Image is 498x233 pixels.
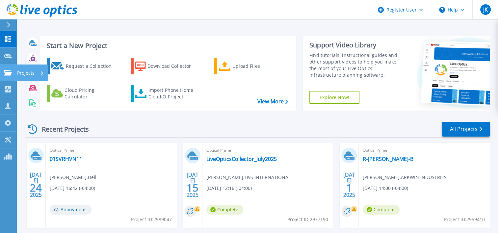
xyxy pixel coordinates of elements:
a: Download Collector [131,58,204,74]
div: [DATE] 2025 [343,173,355,197]
p: Projects [17,65,35,82]
a: View More [257,98,288,105]
div: Upload Files [232,60,285,73]
span: Complete [206,205,243,215]
h3: Start a New Project [47,42,288,49]
span: [PERSON_NAME] , ARKWIN INDUSTRIES [363,174,447,181]
div: Recent Projects [25,121,98,137]
a: Cloud Pricing Calculator [47,85,120,102]
span: 1 [346,185,352,191]
span: Optical Prime [206,147,329,154]
div: Download Collector [147,60,200,73]
div: Support Video Library [309,41,403,49]
span: Anonymous [50,205,92,215]
span: [PERSON_NAME] , Dell [50,174,96,181]
span: Optical Prime [50,147,173,154]
span: Complete [363,205,400,215]
a: Explore Now! [309,91,359,104]
a: Request a Collection [47,58,120,74]
span: Project ID: 2977190 [287,216,328,223]
span: [DATE] 16:42 (-04:00) [50,185,95,192]
a: All Projects [442,122,490,137]
a: R-[PERSON_NAME]-B [363,156,413,162]
a: LiveOpticsCollector_July2025 [206,156,277,162]
span: Project ID: 2959410 [444,216,485,223]
div: Import Phone Home CloudIQ Project [148,87,199,100]
span: 24 [30,185,42,191]
div: Find tutorials, instructional guides and other support videos to help you make the most of your L... [309,52,403,78]
span: Project ID: 2989047 [131,216,172,223]
div: [DATE] 2025 [30,173,42,197]
span: JK [483,7,487,12]
div: Request a Collection [66,60,118,73]
span: 15 [187,185,198,191]
span: [PERSON_NAME] , HVS INTERNATIONAL [206,174,291,181]
a: Upload Files [214,58,288,74]
span: [DATE] 14:00 (-04:00) [363,185,408,192]
span: Optical Prime [363,147,486,154]
div: [DATE] 2025 [186,173,199,197]
div: Cloud Pricing Calculator [65,87,117,100]
span: [DATE] 12:16 (-04:00) [206,185,252,192]
a: 01SVRHVN11 [50,156,82,162]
